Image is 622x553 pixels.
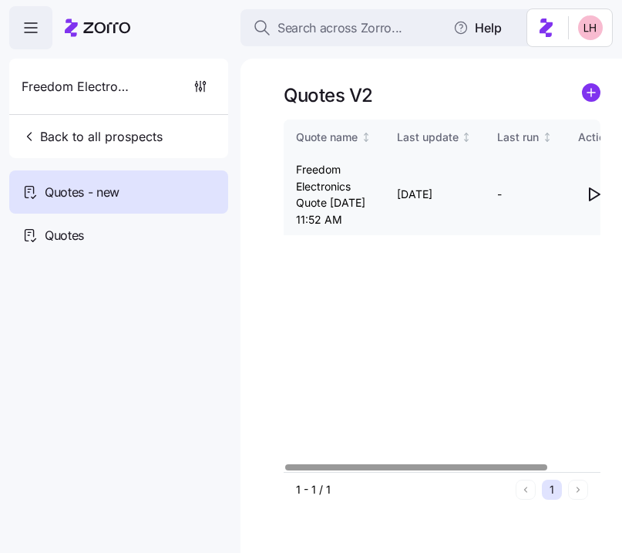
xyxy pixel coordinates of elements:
[542,132,553,143] div: Not sorted
[385,120,486,155] th: Last updateNot sorted
[296,482,509,497] div: 1 - 1 / 1
[22,77,133,96] span: Freedom Electronics
[582,83,600,102] svg: add icon
[296,129,358,146] div: Quote name
[361,132,372,143] div: Not sorted
[284,120,385,155] th: Quote nameNot sorted
[497,129,539,146] div: Last run
[22,127,163,146] span: Back to all prospects
[461,132,472,143] div: Not sorted
[485,120,566,155] th: Last runNot sorted
[453,19,502,37] span: Help
[485,155,566,235] td: -
[397,129,459,146] div: Last update
[385,155,486,235] td: [DATE]
[441,12,514,43] button: Help
[542,480,562,500] button: 1
[582,83,600,107] a: add icon
[15,121,169,152] button: Back to all prospects
[9,170,228,214] a: Quotes - new
[284,83,373,107] h1: Quotes V2
[240,9,549,46] button: Search across Zorro...
[45,226,84,245] span: Quotes
[568,480,588,500] button: Next page
[516,480,536,500] button: Previous page
[578,15,603,40] img: 8ac9784bd0c5ae1e7e1202a2aac67deb
[45,183,119,202] span: Quotes - new
[9,214,228,257] a: Quotes
[284,155,385,235] td: Freedom Electronics Quote [DATE] 11:52 AM
[277,19,402,38] span: Search across Zorro...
